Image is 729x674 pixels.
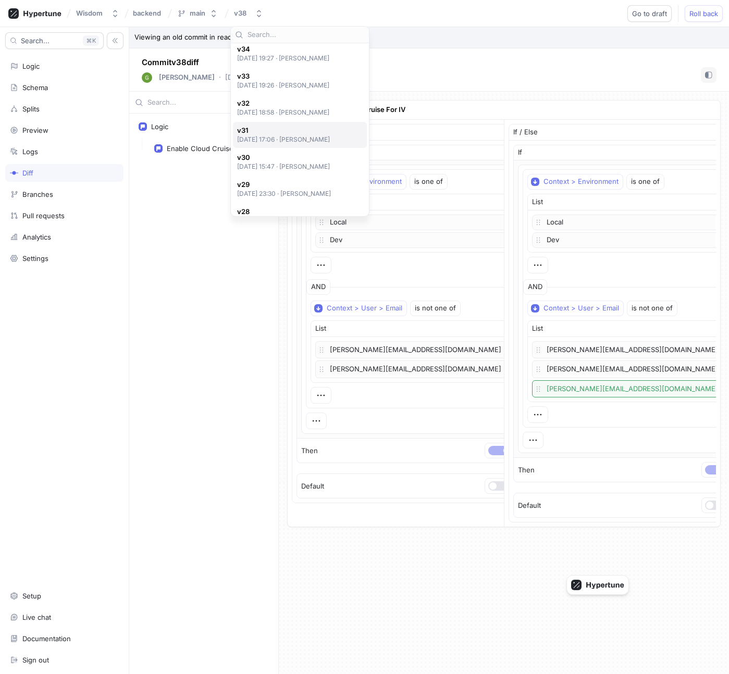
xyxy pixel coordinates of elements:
div: Documentation [22,634,71,643]
p: Viewing an old commit in read-only mode. [129,27,729,48]
p: [PERSON_NAME][EMAIL_ADDRESS][DOMAIN_NAME] [315,360,518,378]
p: Then [518,465,535,476]
div: List [315,323,326,334]
p: [DATE] 23:30 ‧ [PERSON_NAME] [237,189,331,198]
p: [DATE] 19:27 ‧ [PERSON_NAME] [237,54,330,63]
button: Wisdom [72,5,123,22]
p: [DATE] 19:26 ‧ [PERSON_NAME] [237,81,330,90]
div: Logs [22,147,38,156]
button: Roll back [685,5,723,22]
div: Setup [22,592,41,600]
span: v32 [237,99,330,108]
p: [PERSON_NAME][EMAIL_ADDRESS][DOMAIN_NAME] [315,341,518,359]
p: [DATE] 18:58 ‧ [PERSON_NAME] [237,108,330,117]
p: Then [301,446,318,456]
p: Default [301,481,324,492]
p: [PERSON_NAME] [159,72,215,83]
div: Analytics [22,233,51,241]
a: Documentation [5,630,123,647]
img: User [142,72,152,83]
p: Commit v38 diff [142,57,199,69]
span: backend [133,9,161,17]
span: v30 [237,153,330,162]
button: main [173,5,222,22]
div: Schema [22,83,48,92]
div: Wisdom [76,9,103,18]
div: K [83,35,99,46]
span: v31 [237,126,330,135]
p: If [518,147,522,158]
button: Go to draft [627,5,672,22]
div: Preview [22,126,48,134]
button: Context > User > Email [527,301,624,316]
div: List [532,197,543,207]
div: Splits [22,105,40,113]
span: v33 [237,72,330,81]
div: Logic [22,62,40,70]
div: is one of [414,179,443,185]
button: Search...K [5,32,104,49]
div: main [190,9,205,18]
div: If / Else [513,127,538,138]
div: Pull requests [22,211,65,220]
button: v38 [230,5,267,22]
div: Live chat [22,613,51,621]
span: v28 [237,207,330,216]
div: Sign out [22,656,49,664]
span: Roll back [689,10,718,17]
div: is one of [631,179,660,185]
button: Context > User > Email [311,301,407,316]
div: AND [528,284,542,290]
p: Default [518,501,541,511]
div: AND [311,284,326,290]
div: Context > Environment [543,177,619,186]
p: [DATE] 15:47 ‧ [PERSON_NAME] [237,162,330,171]
div: Context > User > Email [543,304,619,313]
input: Search... [248,30,365,40]
div: Branches [22,190,53,198]
span: v29 [237,180,331,189]
div: Context > User > Email [327,304,402,313]
p: ‧ [219,72,221,83]
div: List [532,323,543,334]
div: Logic [151,122,168,131]
input: Search... [147,97,273,108]
p: [DATE] 17:06 ‧ [PERSON_NAME] [237,135,330,144]
div: Diff [22,169,33,177]
span: Go to draft [632,10,667,17]
div: Settings [22,254,48,263]
button: Context > Environment [527,174,623,190]
div: is not one of [632,305,673,311]
span: Search... [21,38,50,44]
div: is not one of [415,305,456,311]
div: v38 [234,9,246,18]
span: v34 [237,45,330,54]
div: Enable Cloud Cruise For IV [167,144,254,153]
